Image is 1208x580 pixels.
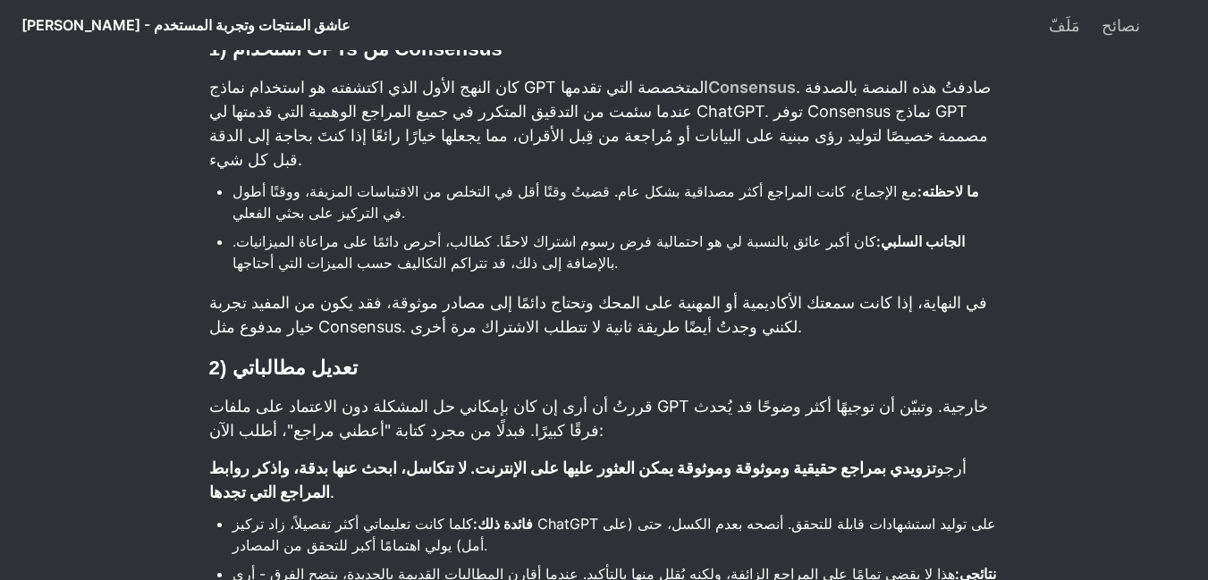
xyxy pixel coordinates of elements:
font: مَلَفّ [1049,16,1080,35]
font: نصائح [1102,16,1140,35]
font: . [330,483,334,501]
font: مع الإجماع، كانت المراجع أكثر مصداقية بشكل عام. قضيتُ وقتًا أقل في التخلص من الاقتباسات المزيفة، ... [232,182,984,222]
font: قررتُ أن أرى إن كان بإمكاني حل المشكلة دون الاعتماد على ملفات GPT خارجية. وتبيّن أن توجيهًا أكثر ... [209,397,993,440]
font: أرجو [936,458,967,477]
font: في النهاية، إذا كانت سمعتك الأكاديمية أو المهنية على المحك وتحتاج دائمًا إلى مصادر موثوقة، فقد يك... [209,293,992,336]
font: ما لاحظته: [917,182,979,200]
font: كان أكبر عائق بالنسبة لي هو احتمالية فرض رسوم اشتراك لاحقًا. كطالب، أحرص دائمًا على مراعاة الميزا... [232,232,969,272]
font: 2) تعديل مطالباتي [209,357,358,379]
a: Consensus [708,78,796,97]
font: كلما كانت تعليماتي أكثر تفصيلاً، زاد تركيز ChatGPT على توليد استشهادات قابلة للتحقق. أنصحه بعدم ا... [232,515,1001,554]
font: فائدة ذلك: [473,515,533,533]
font: الجانب السلبي: [876,232,965,250]
font: [PERSON_NAME] - عاشق المنتجات وتجربة المستخدم [21,16,351,34]
font: تزويدي بمراجع حقيقية وموثوقة وموثوقة يمكن العثور عليها على الإنترنت. لا تتكاسل، ابحث عنها بدقة، و... [209,458,970,501]
font: كان النهج الأول الذي اكتشفته هو استخدام نماذج GPT المتخصصة التي تقدمها [209,78,708,97]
